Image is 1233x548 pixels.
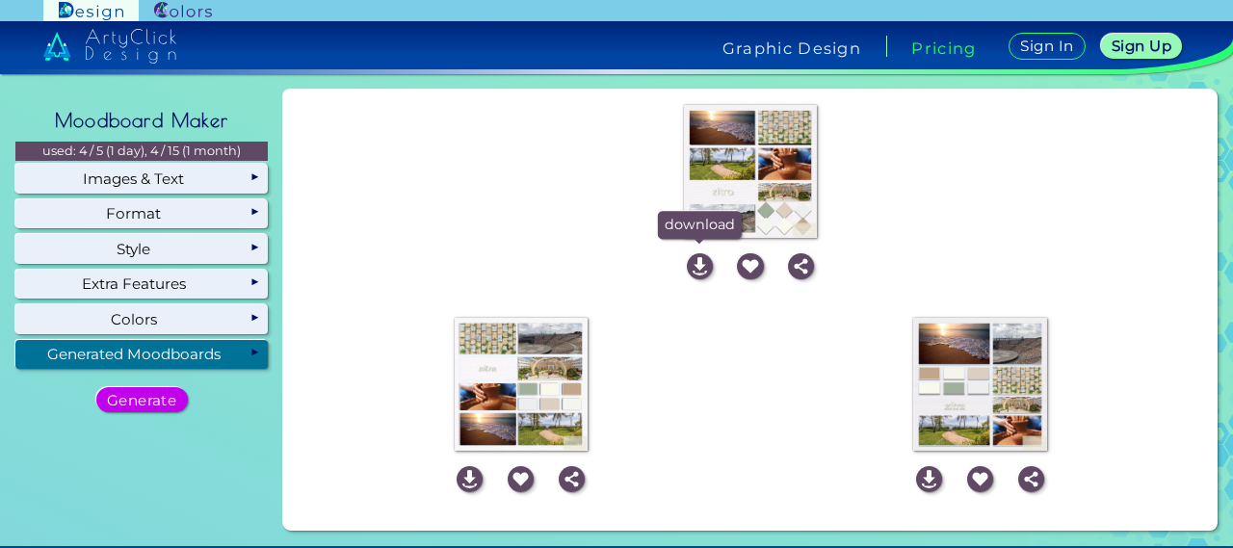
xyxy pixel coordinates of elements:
img: icon_share_white.svg [1018,466,1044,492]
img: icon_share_white.svg [788,253,814,279]
div: Style [15,234,268,263]
img: ArtyClick Colors logo [154,2,212,20]
div: Generated Moodboards [15,340,268,369]
img: icon_share_white.svg [559,466,585,492]
div: Colors [15,304,268,333]
a: Sign Up [1105,35,1178,58]
img: icon_favourite_white.svg [967,466,993,492]
div: Format [15,199,268,228]
div: Images & Text [15,164,268,193]
img: icon_download_white.svg [457,466,483,492]
a: Pricing [911,40,976,56]
img: icon_download_white.svg [916,466,942,492]
h4: Graphic Design [722,40,861,56]
img: artyclick_design_logo_white_combined_path.svg [43,29,176,64]
p: used: 4 / 5 (1 day), 4 / 15 (1 month) [15,142,268,161]
h5: Sign In [1023,39,1071,53]
img: icon_favourite_white.svg [737,253,763,279]
h5: Sign Up [1115,39,1168,53]
p: download [658,211,741,239]
a: Sign In [1012,34,1082,59]
h5: Generate [110,393,172,406]
img: icon_download_white.svg [687,253,713,279]
div: Extra Features [15,270,268,299]
h2: Moodboard Maker [45,99,238,142]
img: icon_favourite_white.svg [508,466,534,492]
